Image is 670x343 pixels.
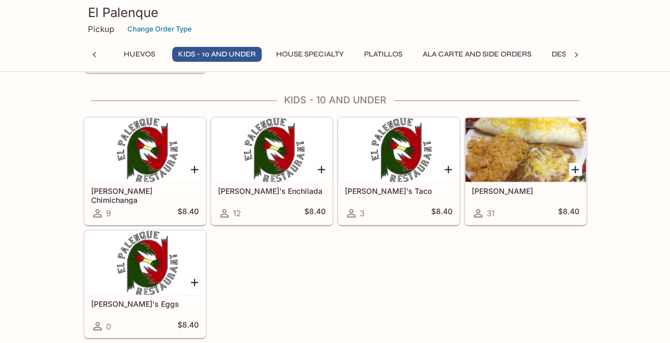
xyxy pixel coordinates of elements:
[84,117,206,225] a: [PERSON_NAME] Chimichanga9$8.40
[188,162,201,176] button: Add Zander's Chimichanga
[345,186,453,195] h5: [PERSON_NAME]'s Taco
[88,4,583,21] h3: El Palenque
[358,47,408,62] button: Platillos
[569,162,582,176] button: Add Cyrus' Quesadilla
[338,117,459,225] a: [PERSON_NAME]'s Taco3$8.40
[465,117,586,225] a: [PERSON_NAME]31$8.40
[116,47,164,62] button: Huevos
[177,320,199,332] h5: $8.40
[211,117,333,225] a: [PERSON_NAME]'s Enchilada12$8.40
[487,208,495,218] span: 31
[338,118,459,182] div: Erik's Taco
[85,118,205,182] div: Zander's Chimichanga
[84,94,587,106] h4: Kids - 10 and Under
[84,230,206,338] a: [PERSON_NAME]'s Eggs0$8.40
[360,208,365,218] span: 3
[304,207,326,219] h5: $8.40
[106,321,111,331] span: 0
[546,47,595,62] button: Desserts
[218,186,326,195] h5: [PERSON_NAME]'s Enchilada
[558,207,579,219] h5: $8.40
[123,21,197,37] button: Change Order Type
[85,231,205,295] div: Miriam's Eggs
[177,207,199,219] h5: $8.40
[88,24,114,34] p: Pickup
[233,208,241,218] span: 12
[315,162,328,176] button: Add Nana's Enchilada
[91,186,199,204] h5: [PERSON_NAME] Chimichanga
[188,275,201,289] button: Add Miriam's Eggs
[91,299,199,308] h5: [PERSON_NAME]'s Eggs
[212,118,332,182] div: Nana's Enchilada
[417,47,537,62] button: Ala Carte and Side Orders
[172,47,262,62] button: Kids - 10 and Under
[465,118,586,182] div: Cyrus' Quesadilla
[270,47,350,62] button: House Specialty
[472,186,579,195] h5: [PERSON_NAME]
[106,208,111,218] span: 9
[431,207,453,219] h5: $8.40
[442,162,455,176] button: Add Erik's Taco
